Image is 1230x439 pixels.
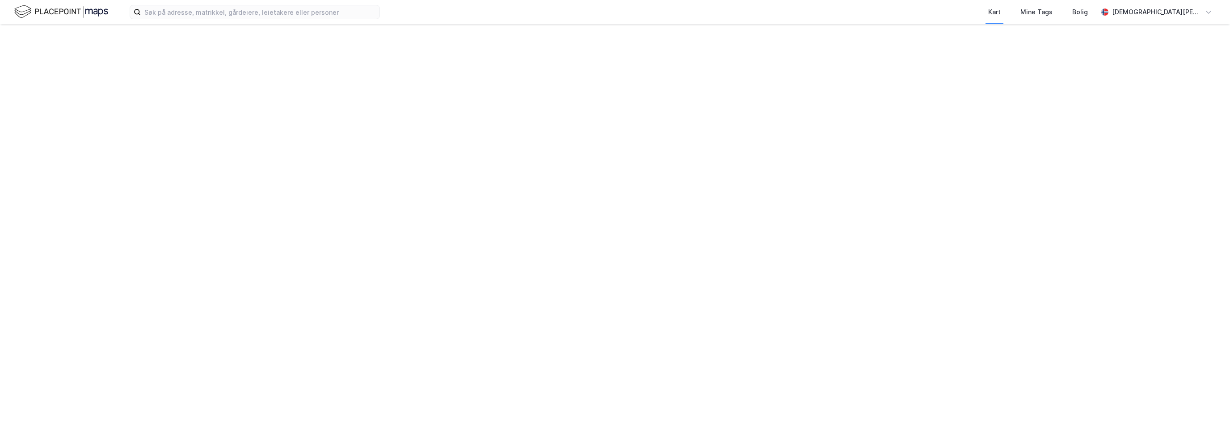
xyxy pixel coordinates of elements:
[1020,7,1053,17] div: Mine Tags
[141,5,379,19] input: Søk på adresse, matrikkel, gårdeiere, leietakere eller personer
[988,7,1001,17] div: Kart
[1112,7,1201,17] div: [DEMOGRAPHIC_DATA][PERSON_NAME]
[14,4,108,20] img: logo.f888ab2527a4732fd821a326f86c7f29.svg
[1072,7,1088,17] div: Bolig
